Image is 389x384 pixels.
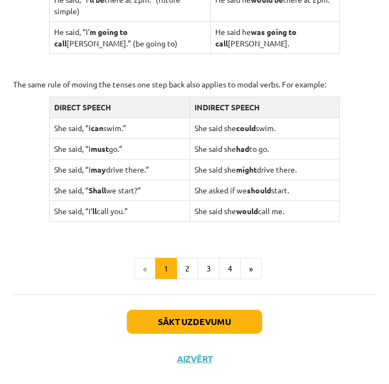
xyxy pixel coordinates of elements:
[92,206,97,216] strong: ll
[13,258,376,280] nav: Page navigation example
[155,258,177,280] button: 1
[176,258,198,280] button: 2
[190,138,339,159] td: She said she to go.
[236,144,249,153] strong: had
[50,138,190,159] td: She said, “I go.”
[91,164,106,174] strong: may
[236,206,258,216] strong: would
[190,117,339,138] td: She said she swim.
[190,200,339,221] td: She said she call me.
[236,123,256,133] strong: could
[50,117,190,138] td: She said, “I swim.”
[13,79,376,90] p: The same rule of moving the tenses one step back also applies to modal verbs. For example:
[190,180,339,200] td: She asked if we start.
[91,123,103,133] strong: can
[236,164,257,174] strong: might
[247,185,271,195] strong: should
[219,258,241,280] button: 4
[174,353,215,364] button: Aizvērt
[50,97,190,117] td: DIRECT SPEECH
[89,185,106,195] strong: Shall
[190,97,339,117] td: INDIRECT SPEECH
[198,258,220,280] button: 3
[240,258,262,280] button: »
[127,310,262,334] button: Sākt uzdevumu
[91,144,109,153] strong: must
[54,27,128,48] strong: m going to call
[50,159,190,180] td: She said, “I drive there.”
[215,27,297,48] strong: was going to call
[50,180,190,200] td: She said, “ we start?”
[211,21,339,54] td: He said he [PERSON_NAME].
[50,200,190,221] td: She said, “I’ call you.”
[190,159,339,180] td: She said she drive there.
[50,21,211,54] td: He said, “I’ [PERSON_NAME].” (be going to)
